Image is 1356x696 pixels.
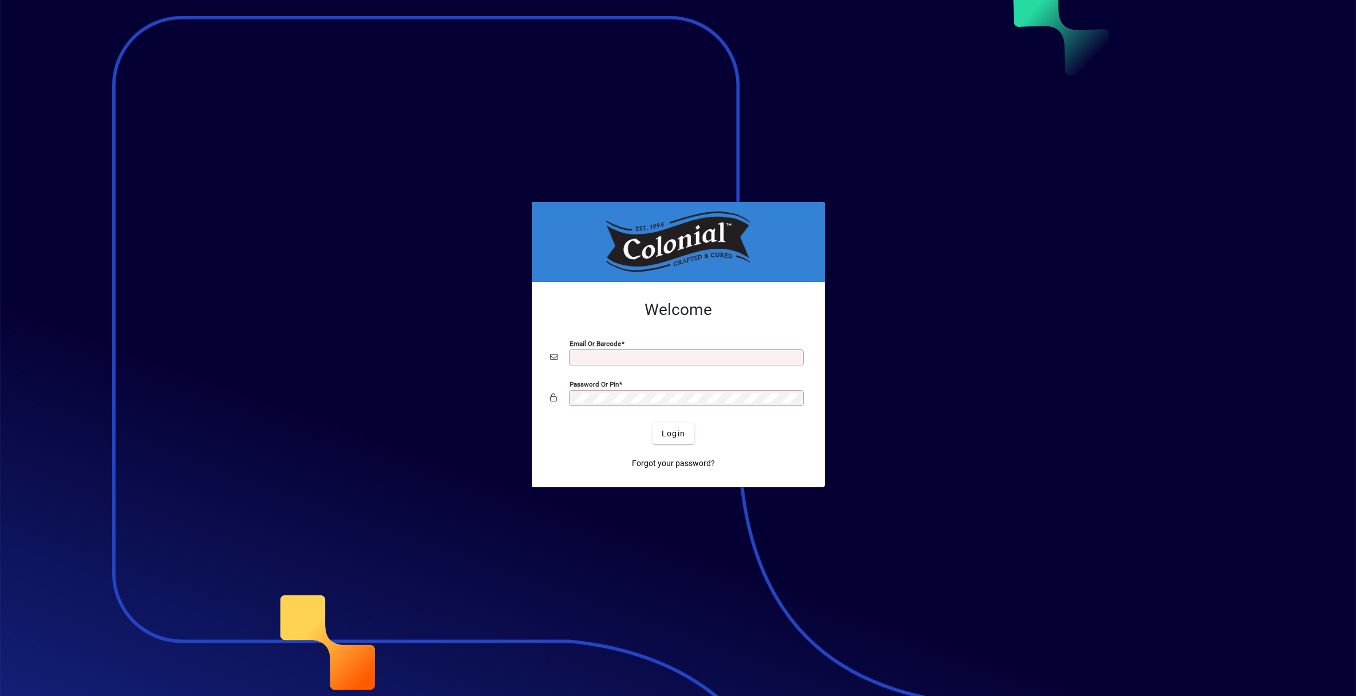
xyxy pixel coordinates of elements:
[662,428,685,440] span: Login
[653,423,694,444] button: Login
[627,453,719,474] a: Forgot your password?
[632,458,715,470] span: Forgot your password?
[550,300,807,320] h2: Welcome
[570,380,619,388] mat-label: Password or Pin
[570,340,621,348] mat-label: Email or Barcode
